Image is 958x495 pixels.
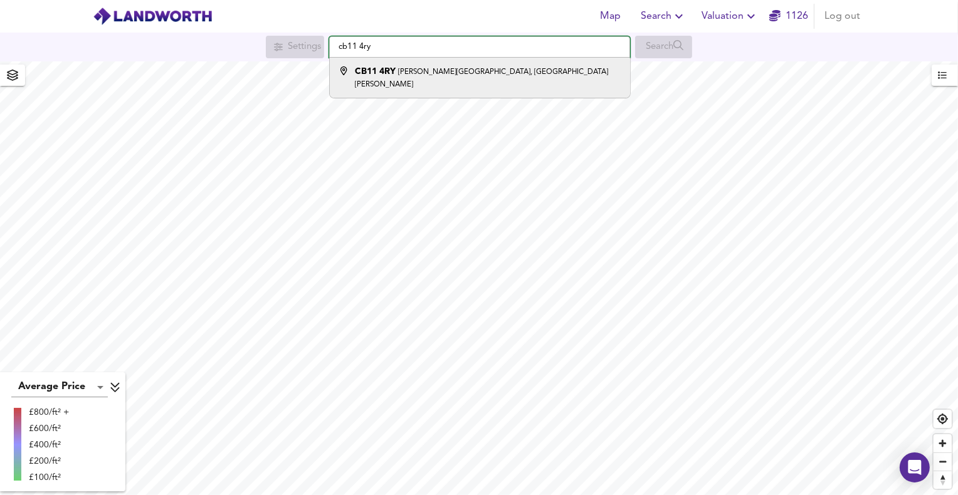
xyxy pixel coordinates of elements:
div: £100/ft² [29,471,69,484]
span: Valuation [702,8,759,25]
strong: CB11 4RY [355,67,396,76]
img: logo [93,7,213,26]
span: Log out [824,8,860,25]
button: Zoom in [934,434,952,452]
button: Reset bearing to north [934,471,952,489]
span: Reset bearing to north [934,471,952,489]
div: Open Intercom Messenger [900,452,930,482]
div: £400/ft² [29,439,69,451]
div: Search for a location first or explore the map [266,36,324,58]
button: Map [591,4,631,29]
small: [PERSON_NAME][GEOGRAPHIC_DATA], [GEOGRAPHIC_DATA][PERSON_NAME] [355,68,608,88]
button: Log out [819,4,865,29]
a: 1126 [769,8,808,25]
button: 1126 [769,4,809,29]
input: Enter a location... [329,36,630,58]
div: £800/ft² + [29,406,69,419]
div: £600/ft² [29,422,69,435]
div: £200/ft² [29,455,69,467]
span: Map [596,8,626,25]
button: Valuation [697,4,764,29]
button: Zoom out [934,452,952,471]
span: Search [641,8,687,25]
button: Find my location [934,410,952,428]
button: Search [636,4,692,29]
div: Average Price [11,377,108,397]
div: Search for a location first or explore the map [635,36,692,58]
